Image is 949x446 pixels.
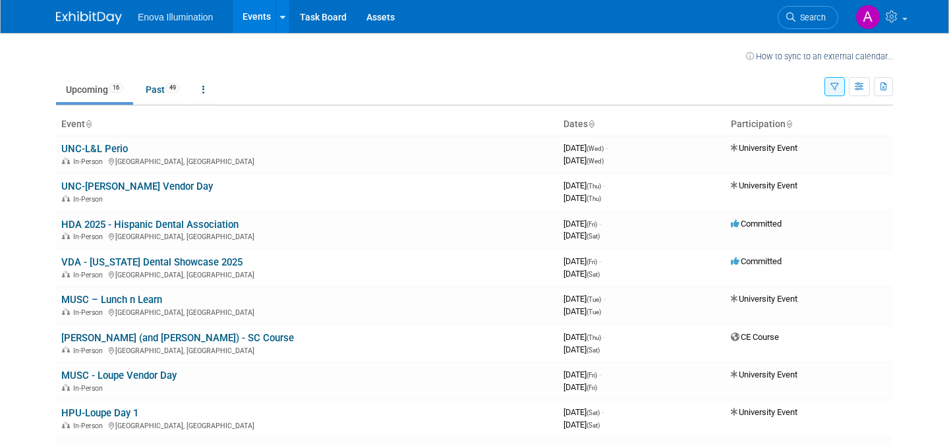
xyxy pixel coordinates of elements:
a: [PERSON_NAME] (and [PERSON_NAME]) - SC Course [61,332,294,344]
span: In-Person [73,384,107,393]
span: [DATE] [563,420,600,430]
span: University Event [731,294,797,304]
a: Sort by Participation Type [786,119,792,129]
span: Search [795,13,826,22]
th: Dates [558,113,726,136]
a: UNC-[PERSON_NAME] Vendor Day [61,181,213,192]
a: How to sync to an external calendar... [746,51,893,61]
span: In-Person [73,422,107,430]
div: [GEOGRAPHIC_DATA], [GEOGRAPHIC_DATA] [61,269,553,279]
span: University Event [731,407,797,417]
span: [DATE] [563,306,601,316]
img: In-Person Event [62,308,70,315]
span: (Wed) [587,157,604,165]
img: In-Person Event [62,347,70,353]
span: [DATE] [563,181,605,190]
span: (Wed) [587,145,604,152]
img: In-Person Event [62,271,70,277]
span: [DATE] [563,219,601,229]
a: MUSC – Lunch n Learn [61,294,162,306]
div: [GEOGRAPHIC_DATA], [GEOGRAPHIC_DATA] [61,420,553,430]
span: [DATE] [563,193,601,203]
span: Committed [731,256,782,266]
span: - [599,256,601,266]
div: [GEOGRAPHIC_DATA], [GEOGRAPHIC_DATA] [61,231,553,241]
span: Enova Illumination [138,12,213,22]
img: In-Person Event [62,384,70,391]
span: In-Person [73,308,107,317]
span: [DATE] [563,382,597,392]
a: Sort by Event Name [85,119,92,129]
span: University Event [731,370,797,379]
span: [DATE] [563,269,600,279]
span: [DATE] [563,332,605,342]
span: CE Course [731,332,779,342]
span: 16 [109,83,123,93]
span: [DATE] [563,231,600,240]
span: - [603,294,605,304]
img: Adam Shore [855,5,880,30]
span: (Thu) [587,182,601,190]
a: HDA 2025 - Hispanic Dental Association [61,219,239,231]
span: - [599,370,601,379]
span: [DATE] [563,407,604,417]
span: - [602,407,604,417]
div: [GEOGRAPHIC_DATA], [GEOGRAPHIC_DATA] [61,306,553,317]
span: University Event [731,143,797,153]
span: (Tue) [587,296,601,303]
span: [DATE] [563,143,608,153]
span: [DATE] [563,294,605,304]
span: Committed [731,219,782,229]
a: UNC-L&L Perio [61,143,128,155]
div: [GEOGRAPHIC_DATA], [GEOGRAPHIC_DATA] [61,345,553,355]
img: In-Person Event [62,195,70,202]
a: VDA - [US_STATE] Dental Showcase 2025 [61,256,243,268]
a: Sort by Start Date [588,119,594,129]
th: Participation [726,113,893,136]
span: - [599,219,601,229]
span: (Fri) [587,258,597,265]
span: (Thu) [587,195,601,202]
img: In-Person Event [62,422,70,428]
img: In-Person Event [62,157,70,164]
span: In-Person [73,157,107,166]
a: Past49 [136,77,190,102]
th: Event [56,113,558,136]
img: ExhibitDay [56,11,122,24]
span: - [603,332,605,342]
a: MUSC - Loupe Vendor Day [61,370,177,381]
span: (Sat) [587,233,600,240]
span: [DATE] [563,370,601,379]
span: In-Person [73,271,107,279]
div: [GEOGRAPHIC_DATA], [GEOGRAPHIC_DATA] [61,155,553,166]
span: (Sat) [587,409,600,416]
span: (Tue) [587,308,601,316]
span: [DATE] [563,155,604,165]
span: In-Person [73,195,107,204]
span: (Fri) [587,384,597,391]
span: (Fri) [587,372,597,379]
span: (Sat) [587,347,600,354]
span: 49 [165,83,180,93]
span: (Sat) [587,271,600,278]
a: HPU-Loupe Day 1 [61,407,138,419]
span: University Event [731,181,797,190]
img: In-Person Event [62,233,70,239]
a: Search [778,6,838,29]
span: (Fri) [587,221,597,228]
span: In-Person [73,347,107,355]
span: [DATE] [563,345,600,354]
span: [DATE] [563,256,601,266]
span: - [606,143,608,153]
span: (Thu) [587,334,601,341]
span: (Sat) [587,422,600,429]
a: Upcoming16 [56,77,133,102]
span: - [603,181,605,190]
span: In-Person [73,233,107,241]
